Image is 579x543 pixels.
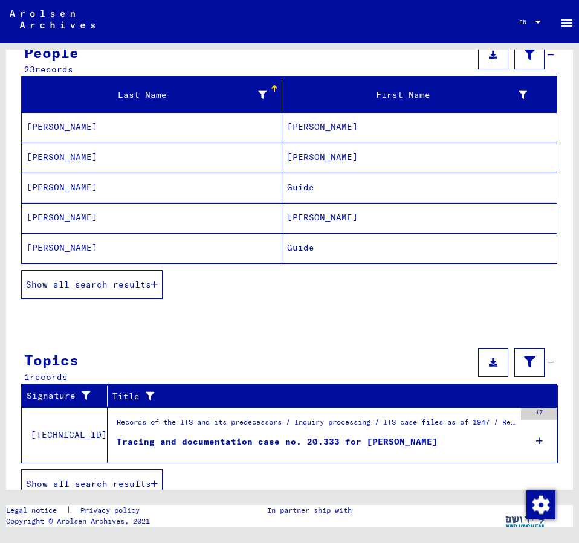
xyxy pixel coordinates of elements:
[26,478,151,489] span: Show all search results
[560,16,574,30] mat-icon: Side nav toggle icon
[526,490,555,519] img: Change consent
[526,490,555,519] div: Change consent
[282,143,557,172] mat-cell: [PERSON_NAME]
[282,203,557,233] mat-cell: [PERSON_NAME]
[26,279,151,290] span: Show all search results
[22,143,282,172] mat-cell: [PERSON_NAME]
[22,203,282,233] mat-cell: [PERSON_NAME]
[112,387,546,406] div: Title
[282,112,557,142] mat-cell: [PERSON_NAME]
[27,85,282,104] div: Last Name
[24,349,79,371] div: Topics
[282,233,557,263] mat-cell: Guide
[519,19,532,25] span: EN
[27,387,110,406] div: Signature
[267,505,352,516] p: In partner ship with
[71,505,154,516] a: Privacy policy
[24,42,79,63] div: People
[287,89,527,101] div: First Name
[287,85,542,104] div: First Name
[21,270,163,299] button: Show all search results
[22,233,282,263] mat-cell: [PERSON_NAME]
[24,371,30,382] span: 1
[27,89,267,101] div: Last Name
[22,407,108,463] td: [TECHNICAL_ID]
[10,10,95,28] img: Arolsen_neg.svg
[282,78,557,112] mat-header-cell: First Name
[6,505,66,516] a: Legal notice
[30,371,68,382] span: records
[503,505,548,535] img: yv_logo.png
[6,505,154,516] div: |
[521,408,557,420] div: 17
[24,64,35,75] span: 23
[22,173,282,202] mat-cell: [PERSON_NAME]
[22,78,282,112] mat-header-cell: Last Name
[555,10,579,34] button: Toggle sidenav
[21,469,163,498] button: Show all search results
[117,435,438,448] div: Tracing and documentation case no. 20.333 for [PERSON_NAME]
[117,417,515,434] div: Records of the ITS and its predecessors / Inquiry processing / ITS case files as of 1947 / Reposi...
[22,112,282,142] mat-cell: [PERSON_NAME]
[112,390,534,403] div: Title
[6,516,154,527] p: Copyright © Arolsen Archives, 2021
[27,390,98,402] div: Signature
[35,64,73,75] span: records
[282,173,557,202] mat-cell: Guide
